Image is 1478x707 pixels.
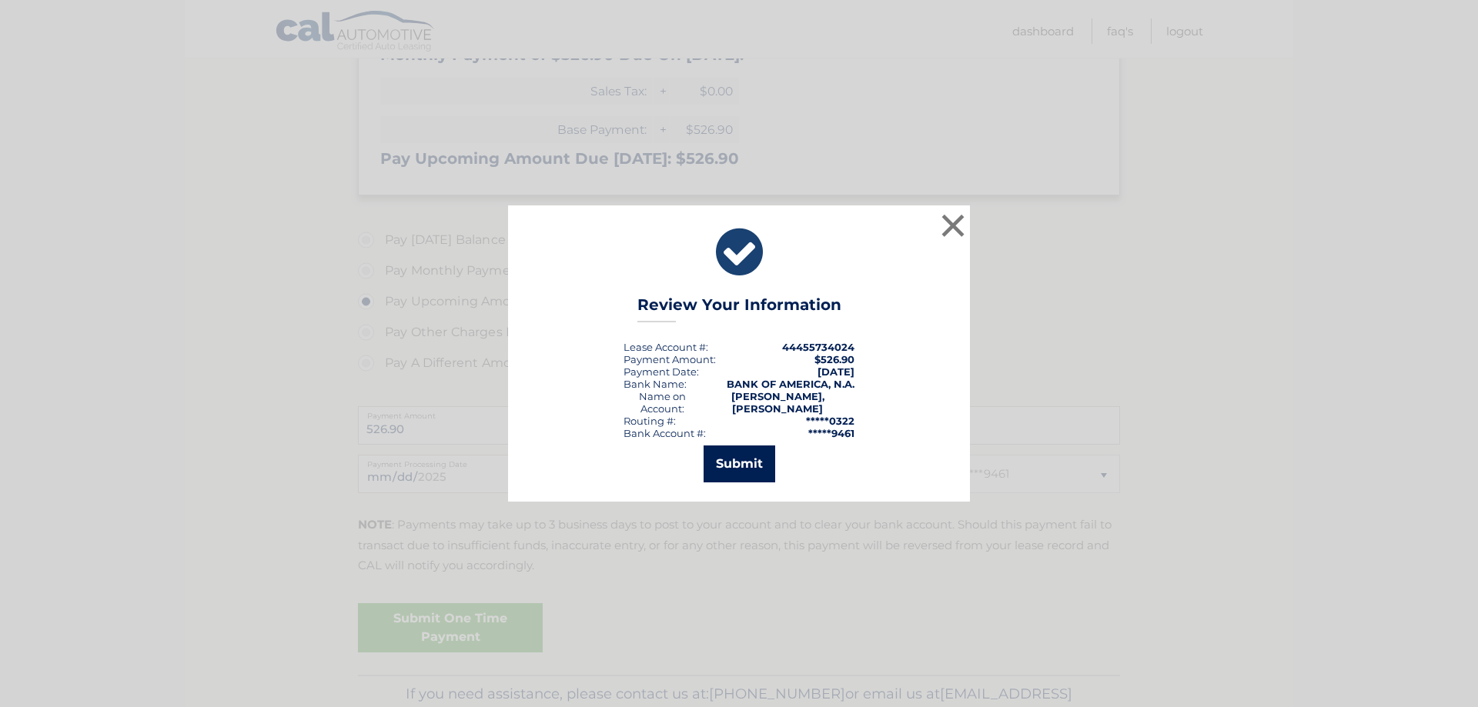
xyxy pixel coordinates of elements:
[637,295,841,322] h3: Review Your Information
[818,365,854,378] span: [DATE]
[624,378,687,390] div: Bank Name:
[624,341,708,353] div: Lease Account #:
[624,415,676,427] div: Routing #:
[938,210,968,241] button: ×
[624,427,706,439] div: Bank Account #:
[727,378,854,390] strong: BANK OF AMERICA, N.A.
[624,365,697,378] span: Payment Date
[624,365,699,378] div: :
[782,341,854,353] strong: 44455734024
[731,390,824,415] strong: [PERSON_NAME],[PERSON_NAME]
[624,353,716,365] div: Payment Amount:
[704,445,775,482] button: Submit
[814,353,854,365] span: $526.90
[624,390,701,415] div: Name on Account:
